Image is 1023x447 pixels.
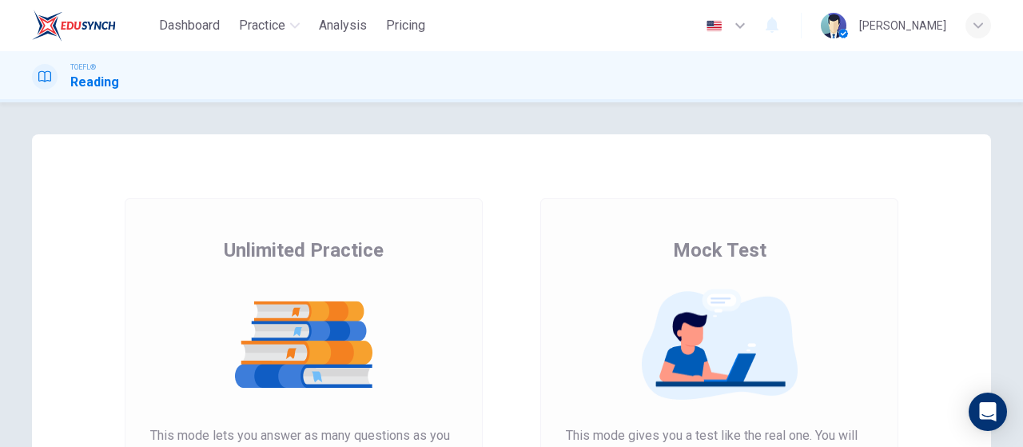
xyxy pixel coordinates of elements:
[969,393,1007,431] div: Open Intercom Messenger
[859,16,946,35] div: [PERSON_NAME]
[32,10,153,42] a: EduSynch logo
[821,13,846,38] img: Profile picture
[32,10,116,42] img: EduSynch logo
[312,11,373,40] button: Analysis
[319,16,367,35] span: Analysis
[224,237,384,263] span: Unlimited Practice
[386,16,425,35] span: Pricing
[673,237,766,263] span: Mock Test
[704,20,724,32] img: en
[159,16,220,35] span: Dashboard
[70,62,96,73] span: TOEFL®
[70,73,119,92] h1: Reading
[153,11,226,40] button: Dashboard
[239,16,285,35] span: Practice
[380,11,432,40] button: Pricing
[233,11,306,40] button: Practice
